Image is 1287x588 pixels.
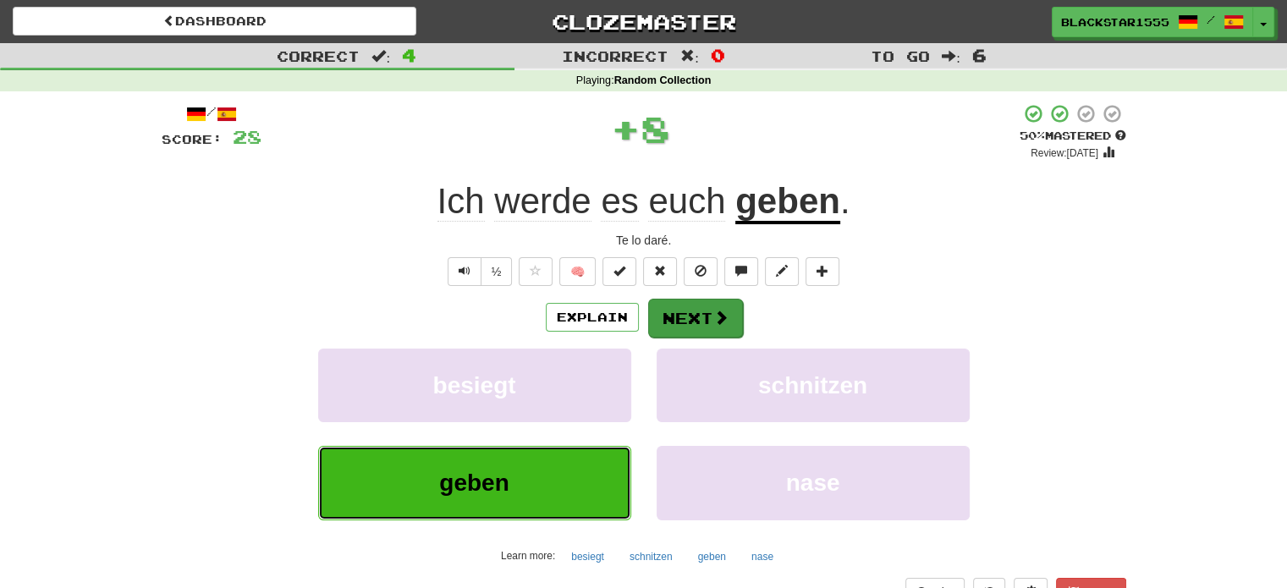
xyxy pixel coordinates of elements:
a: Clozemaster [442,7,845,36]
button: schnitzen [657,349,970,422]
div: Text-to-speech controls [444,257,513,286]
div: / [162,103,261,124]
button: ½ [481,257,513,286]
span: : [371,49,390,63]
span: To go [871,47,930,64]
div: Te lo daré. [162,232,1126,249]
span: euch [648,181,725,222]
a: Dashboard [13,7,416,36]
span: schnitzen [758,372,867,398]
button: Reset to 0% Mastered (alt+r) [643,257,677,286]
span: Score: [162,132,223,146]
span: 4 [402,45,416,65]
span: 8 [641,107,670,150]
small: Learn more: [501,550,555,562]
button: Explain [546,303,639,332]
span: Incorrect [562,47,668,64]
u: geben [735,181,840,224]
button: Discuss sentence (alt+u) [724,257,758,286]
span: BlackStar1555 [1061,14,1169,30]
button: Edit sentence (alt+d) [765,257,799,286]
button: geben [689,544,735,569]
span: Correct [277,47,360,64]
button: nase [657,446,970,519]
button: geben [318,446,631,519]
span: Ich [437,181,485,222]
div: Mastered [1020,129,1126,144]
span: werde [494,181,591,222]
button: Add to collection (alt+a) [806,257,839,286]
span: / [1207,14,1215,25]
span: 6 [972,45,987,65]
span: besiegt [432,372,515,398]
span: : [680,49,699,63]
span: + [611,103,641,154]
button: nase [742,544,783,569]
button: besiegt [318,349,631,422]
span: : [942,49,960,63]
button: Play sentence audio (ctl+space) [448,257,481,286]
button: Favorite sentence (alt+f) [519,257,553,286]
span: 50 % [1020,129,1045,142]
span: es [601,181,638,222]
button: Next [648,299,743,338]
button: Set this sentence to 100% Mastered (alt+m) [602,257,636,286]
a: BlackStar1555 / [1052,7,1253,37]
span: nase [786,470,840,496]
span: 0 [711,45,725,65]
span: geben [439,470,509,496]
small: Review: [DATE] [1031,147,1098,159]
button: besiegt [562,544,613,569]
span: . [840,181,850,221]
button: schnitzen [620,544,682,569]
span: 28 [233,126,261,147]
button: 🧠 [559,257,596,286]
strong: Random Collection [614,74,712,86]
button: Ignore sentence (alt+i) [684,257,718,286]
